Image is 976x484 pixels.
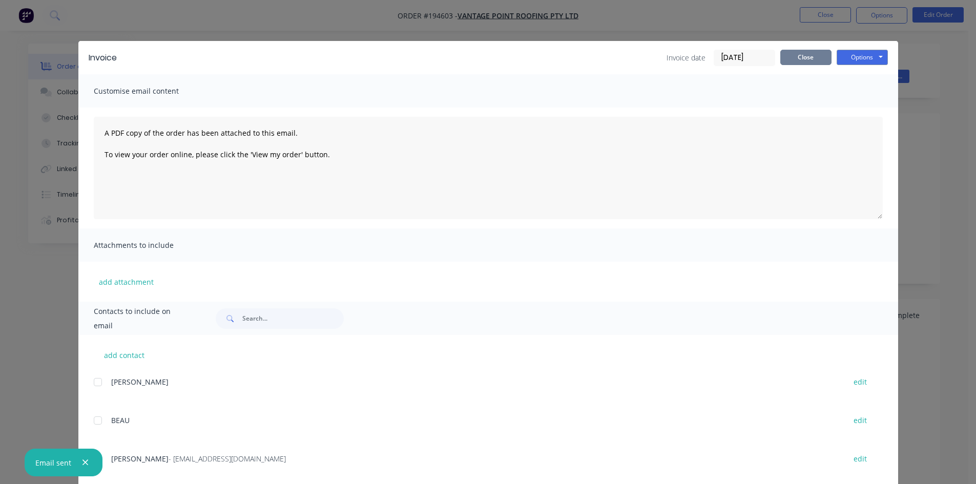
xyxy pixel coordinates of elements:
button: edit [847,375,873,389]
button: Options [837,50,888,65]
button: add contact [94,347,155,363]
span: Attachments to include [94,238,206,252]
div: Invoice [89,52,117,64]
div: Email sent [35,457,71,468]
span: Contacts to include on email [94,304,191,333]
button: edit [847,452,873,466]
button: edit [847,413,873,427]
span: BEAU [111,415,130,425]
span: [PERSON_NAME] [111,377,169,387]
span: - [EMAIL_ADDRESS][DOMAIN_NAME] [169,454,286,464]
button: add attachment [94,274,159,289]
span: Invoice date [667,52,705,63]
span: [PERSON_NAME] [111,454,169,464]
span: Customise email content [94,84,206,98]
button: Close [780,50,832,65]
input: Search... [242,308,344,329]
textarea: A PDF copy of the order has been attached to this email. To view your order online, please click ... [94,117,883,219]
